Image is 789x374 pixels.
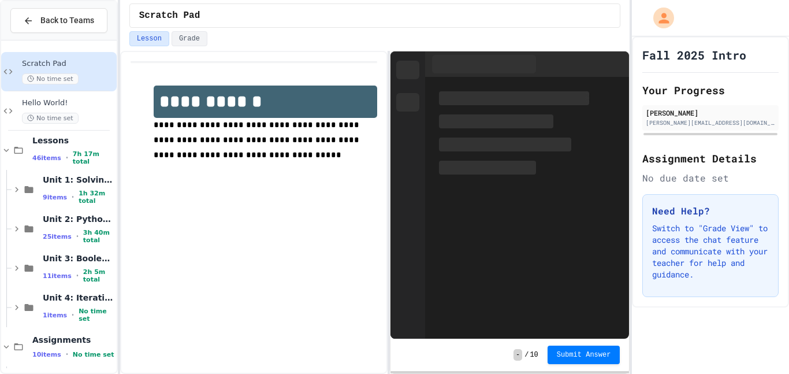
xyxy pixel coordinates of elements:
[22,98,114,108] span: Hello World!
[646,119,775,127] div: [PERSON_NAME][EMAIL_ADDRESS][DOMAIN_NAME]
[548,346,620,364] button: Submit Answer
[83,268,114,283] span: 2h 5m total
[32,335,114,345] span: Assignments
[642,150,779,166] h2: Assignment Details
[513,349,522,361] span: -
[32,135,114,146] span: Lessons
[642,171,779,185] div: No due date set
[693,277,777,327] iframe: chat widget
[22,73,79,84] span: No time set
[530,350,538,360] span: 10
[43,194,67,201] span: 9 items
[22,59,114,69] span: Scratch Pad
[79,190,114,205] span: 1h 32m total
[76,232,79,241] span: •
[66,153,68,162] span: •
[73,150,114,165] span: 7h 17m total
[642,82,779,98] h2: Your Progress
[641,5,677,31] div: My Account
[172,31,207,46] button: Grade
[642,47,746,63] h1: Fall 2025 Intro
[10,8,107,33] button: Back to Teams
[79,308,114,323] span: No time set
[66,350,68,359] span: •
[652,223,769,280] p: Switch to "Grade View" to access the chat feature and communicate with your teacher for help and ...
[740,328,777,362] iframe: chat widget
[524,350,529,360] span: /
[139,9,200,23] span: Scratch Pad
[43,312,67,319] span: 1 items
[32,351,61,358] span: 10 items
[43,272,72,280] span: 11 items
[83,229,114,244] span: 3h 40m total
[32,154,61,162] span: 46 items
[73,351,114,358] span: No time set
[43,233,72,240] span: 25 items
[43,292,114,303] span: Unit 4: Iteration and Random Numbers
[40,14,94,27] span: Back to Teams
[129,31,169,46] button: Lesson
[43,175,114,185] span: Unit 1: Solving Problems in Computer Science
[646,108,775,118] div: [PERSON_NAME]
[43,253,114,264] span: Unit 3: Booleans and Conditionals
[72,192,74,202] span: •
[652,204,769,218] h3: Need Help?
[72,310,74,320] span: •
[43,214,114,224] span: Unit 2: Python Fundamentals
[557,350,611,360] span: Submit Answer
[22,113,79,124] span: No time set
[76,271,79,280] span: •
